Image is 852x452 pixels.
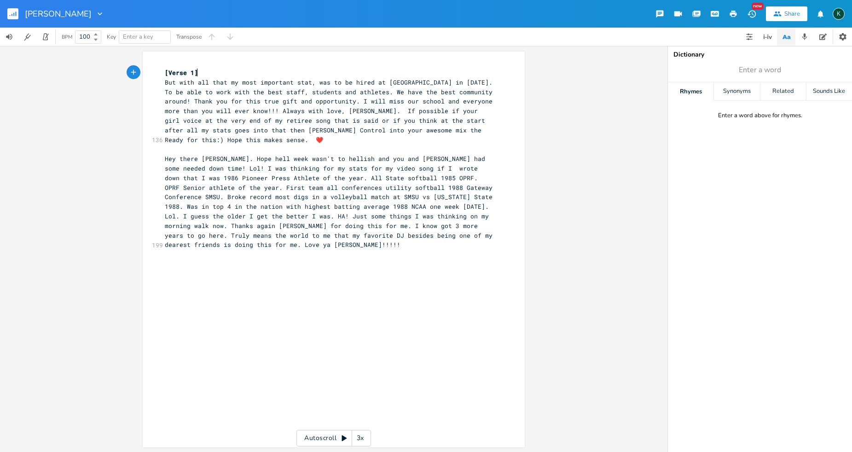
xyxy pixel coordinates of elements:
div: Rhymes [668,82,713,101]
span: Hey there [PERSON_NAME]. Hope hell week wasn't to hellish and you and [PERSON_NAME] had some need... [165,154,496,249]
span: But with all that my most important stat, was to be hired at [GEOGRAPHIC_DATA] in [DATE]. To be a... [165,78,496,144]
div: Share [784,10,800,18]
button: New [742,6,761,22]
div: Koval [833,8,845,20]
div: Synonyms [714,82,759,101]
span: Enter a word [739,65,781,75]
button: K [833,3,845,24]
span: [Verse 1] [165,69,198,77]
div: Dictionary [673,51,846,58]
div: Transpose [176,34,202,40]
button: Share [766,6,807,21]
div: 3x [352,430,369,446]
div: New [752,3,764,10]
div: Related [760,82,806,101]
span: Enter a key [123,33,153,41]
div: Enter a word above for rhymes. [718,112,802,120]
div: BPM [62,34,72,40]
span: [PERSON_NAME] [25,10,92,18]
div: Autoscroll [296,430,371,446]
div: Key [107,34,116,40]
div: Sounds Like [806,82,852,101]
